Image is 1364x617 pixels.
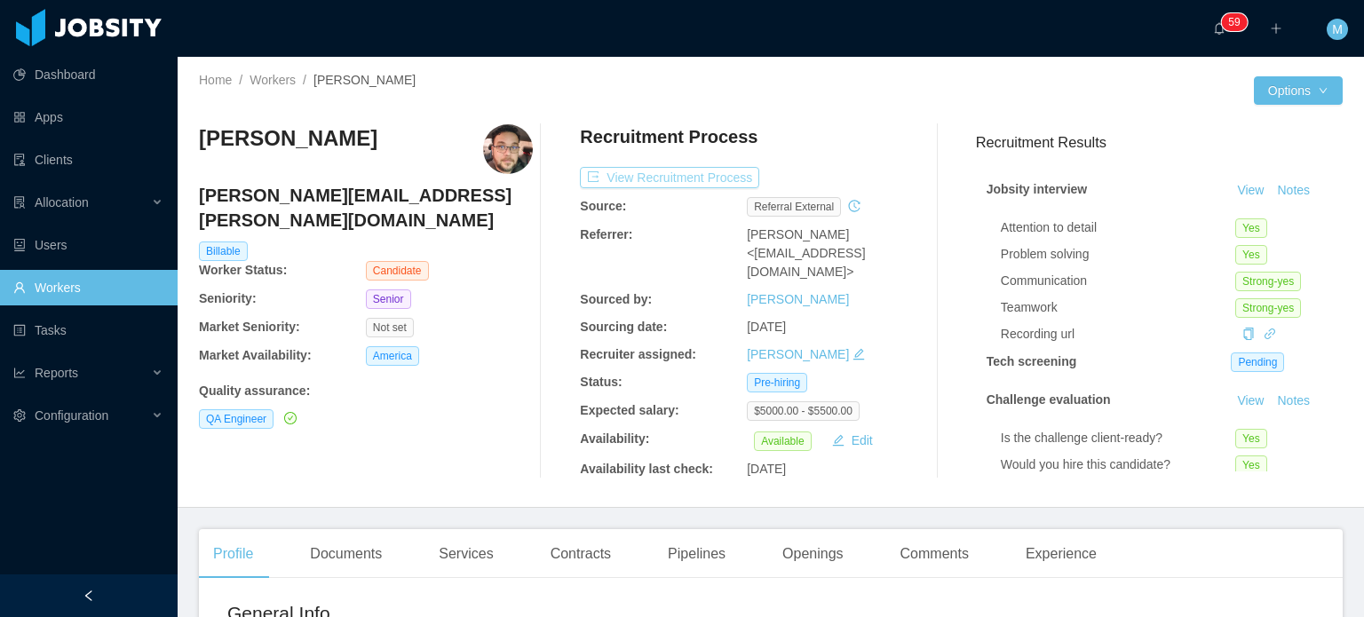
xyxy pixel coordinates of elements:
[281,411,297,425] a: icon: check-circle
[536,529,625,579] div: Contracts
[580,170,759,185] a: icon: exportView Recruitment Process
[1001,218,1235,237] div: Attention to detail
[284,412,297,424] i: icon: check-circle
[366,289,411,309] span: Senior
[747,227,849,241] span: [PERSON_NAME]
[747,320,786,334] span: [DATE]
[250,73,296,87] a: Workers
[239,73,242,87] span: /
[303,73,306,87] span: /
[1235,245,1267,265] span: Yes
[825,430,880,451] button: icon: editEdit
[580,199,626,213] b: Source:
[199,124,377,153] h3: [PERSON_NAME]
[366,318,414,337] span: Not set
[654,529,740,579] div: Pipelines
[747,246,865,279] span: <[EMAIL_ADDRESS][DOMAIN_NAME]>
[580,375,622,389] b: Status:
[199,73,232,87] a: Home
[13,312,163,348] a: icon: profileTasks
[1270,22,1282,35] i: icon: plus
[580,431,649,446] b: Availability:
[35,366,78,380] span: Reports
[580,227,632,241] b: Referrer:
[13,142,163,178] a: icon: auditClients
[13,57,163,92] a: icon: pie-chartDashboard
[580,403,678,417] b: Expected salary:
[13,99,163,135] a: icon: appstoreApps
[976,131,1343,154] h3: Recruitment Results
[768,529,858,579] div: Openings
[1011,529,1111,579] div: Experience
[580,347,696,361] b: Recruiter assigned:
[1001,272,1235,290] div: Communication
[747,347,849,361] a: [PERSON_NAME]
[13,409,26,422] i: icon: setting
[313,73,416,87] span: [PERSON_NAME]
[747,401,860,421] span: $5000.00 - $5500.00
[296,529,396,579] div: Documents
[1264,328,1276,340] i: icon: link
[199,263,287,277] b: Worker Status:
[199,320,300,334] b: Market Seniority:
[1001,429,1235,447] div: Is the challenge client-ready?
[1231,393,1270,407] a: View
[13,196,26,209] i: icon: solution
[580,462,713,476] b: Availability last check:
[1231,352,1284,372] span: Pending
[1254,76,1343,105] button: Optionsicon: down
[987,182,1088,196] strong: Jobsity interview
[424,529,507,579] div: Services
[1231,183,1270,197] a: View
[1235,298,1301,318] span: Strong-yes
[1234,13,1241,31] p: 9
[199,348,312,362] b: Market Availability:
[35,195,89,210] span: Allocation
[1242,325,1255,344] div: Copy
[1264,327,1276,341] a: icon: link
[580,124,757,149] h4: Recruitment Process
[852,348,865,360] i: icon: edit
[35,408,108,423] span: Configuration
[848,200,860,212] i: icon: history
[1001,325,1235,344] div: Recording url
[987,354,1077,368] strong: Tech screening
[987,392,1111,407] strong: Challenge evaluation
[1270,391,1317,412] button: Notes
[886,529,983,579] div: Comments
[13,270,163,305] a: icon: userWorkers
[199,409,274,429] span: QA Engineer
[1332,19,1343,40] span: M
[580,320,667,334] b: Sourcing date:
[747,462,786,476] span: [DATE]
[1242,328,1255,340] i: icon: copy
[1213,22,1225,35] i: icon: bell
[1235,218,1267,238] span: Yes
[580,292,652,306] b: Sourced by:
[199,529,267,579] div: Profile
[1221,13,1247,31] sup: 59
[366,346,419,366] span: America
[1001,455,1235,474] div: Would you hire this candidate?
[1001,298,1235,317] div: Teamwork
[13,227,163,263] a: icon: robotUsers
[483,124,533,174] img: e9fe7cff-126f-4557-865d-e6ad62b2d35b_6883cf2d3a42d-400w.png
[1235,429,1267,448] span: Yes
[13,367,26,379] i: icon: line-chart
[580,167,759,188] button: icon: exportView Recruitment Process
[1001,245,1235,264] div: Problem solving
[747,373,807,392] span: Pre-hiring
[747,197,841,217] span: Referral external
[747,292,849,306] a: [PERSON_NAME]
[199,183,533,233] h4: [PERSON_NAME][EMAIL_ADDRESS][PERSON_NAME][DOMAIN_NAME]
[1228,13,1234,31] p: 5
[199,241,248,261] span: Billable
[199,291,257,305] b: Seniority:
[366,261,429,281] span: Candidate
[1235,455,1267,475] span: Yes
[1235,272,1301,291] span: Strong-yes
[199,384,310,398] b: Quality assurance :
[1270,180,1317,202] button: Notes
